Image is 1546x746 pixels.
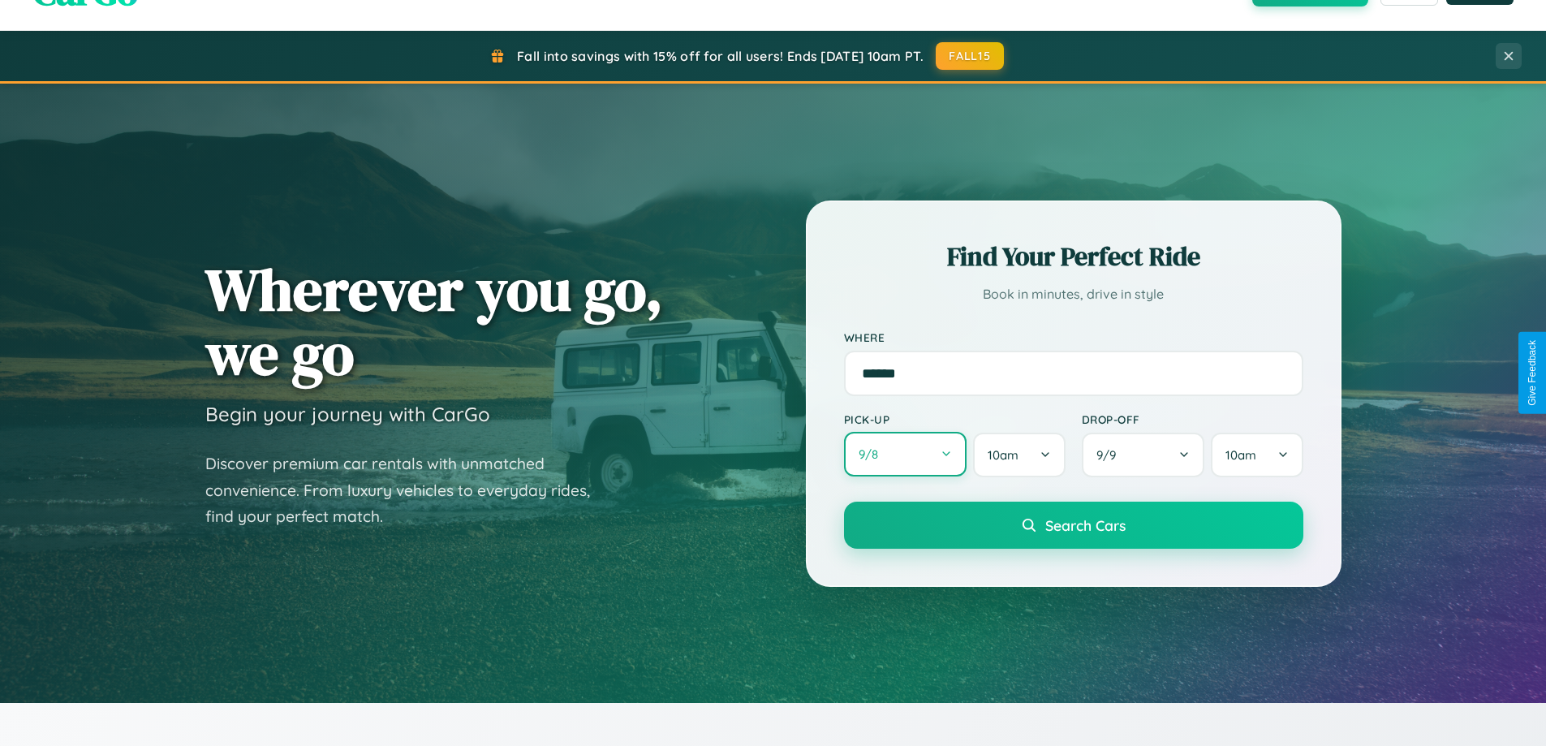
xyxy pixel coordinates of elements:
span: 9 / 8 [859,446,886,462]
span: Search Cars [1045,516,1126,534]
button: 10am [1211,433,1303,477]
h2: Find Your Perfect Ride [844,239,1303,274]
p: Book in minutes, drive in style [844,282,1303,306]
h3: Begin your journey with CarGo [205,402,490,426]
button: FALL15 [936,42,1004,70]
label: Drop-off [1082,412,1303,426]
span: 9 / 9 [1096,447,1124,463]
div: Give Feedback [1527,340,1538,406]
label: Pick-up [844,412,1066,426]
button: 9/9 [1082,433,1205,477]
button: Search Cars [844,502,1303,549]
button: 9/8 [844,432,967,476]
span: 10am [988,447,1018,463]
button: 10am [973,433,1065,477]
span: Fall into savings with 15% off for all users! Ends [DATE] 10am PT. [517,48,924,64]
p: Discover premium car rentals with unmatched convenience. From luxury vehicles to everyday rides, ... [205,451,611,530]
span: 10am [1225,447,1256,463]
h1: Wherever you go, we go [205,257,663,386]
label: Where [844,330,1303,344]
